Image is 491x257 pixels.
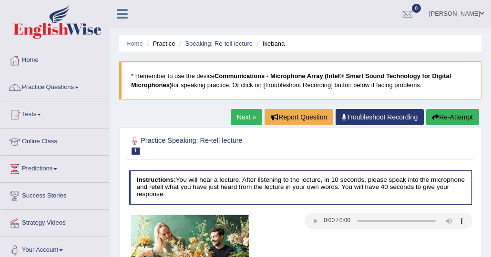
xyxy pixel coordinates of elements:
[0,183,109,207] a: Success Stories
[0,128,109,152] a: Online Class
[412,4,421,13] span: 0
[265,109,333,125] button: Report Question
[131,72,451,89] b: Communications - Microphone Array (Intel® Smart Sound Technology for Digital Microphones)
[119,61,481,99] blockquote: * Remember to use the device for speaking practice. Or click on [Troubleshoot Recording] button b...
[426,109,479,125] button: Re-Attempt
[336,109,424,125] a: Troubleshoot Recording
[136,176,175,183] b: Instructions:
[0,210,109,234] a: Strategy Videos
[231,109,262,125] a: Next »
[0,156,109,179] a: Predictions
[0,47,109,71] a: Home
[126,40,143,47] a: Home
[144,39,175,48] li: Practice
[129,170,472,205] h4: You will hear a lecture. After listening to the lecture, in 10 seconds, please speak into the mic...
[132,148,140,155] span: 1
[129,135,342,155] h2: Practice Speaking: Re-tell lecture
[255,39,285,48] li: Ikebana
[0,74,109,98] a: Practice Questions
[0,101,109,125] a: Tests
[185,40,253,47] a: Speaking: Re-tell lecture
